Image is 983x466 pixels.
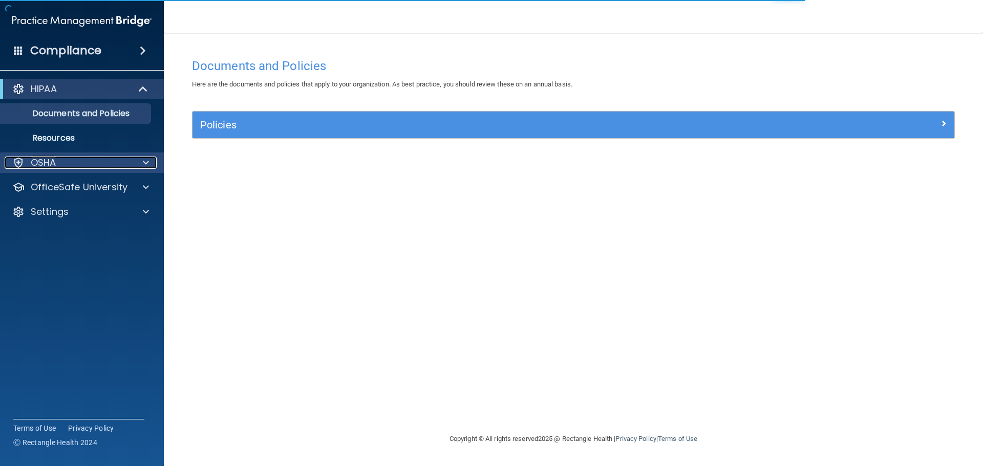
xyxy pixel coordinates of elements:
p: Resources [7,133,146,143]
a: Policies [200,117,947,133]
p: Settings [31,206,69,218]
a: OSHA [12,157,149,169]
p: OfficeSafe University [31,181,127,193]
h4: Compliance [30,43,101,58]
a: HIPAA [12,83,148,95]
a: Settings [12,206,149,218]
a: Terms of Use [13,423,56,433]
h5: Policies [200,119,756,130]
a: Terms of Use [658,435,697,442]
p: OSHA [31,157,56,169]
a: Privacy Policy [615,435,656,442]
span: Here are the documents and policies that apply to your organization. As best practice, you should... [192,80,572,88]
p: HIPAA [31,83,57,95]
p: Documents and Policies [7,108,146,119]
img: PMB logo [12,11,152,31]
iframe: Drift Widget Chat Controller [806,393,971,434]
a: Privacy Policy [68,423,114,433]
div: Copyright © All rights reserved 2025 @ Rectangle Health | | [387,423,760,455]
a: OfficeSafe University [12,181,149,193]
h4: Documents and Policies [192,59,955,73]
span: Ⓒ Rectangle Health 2024 [13,437,97,448]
